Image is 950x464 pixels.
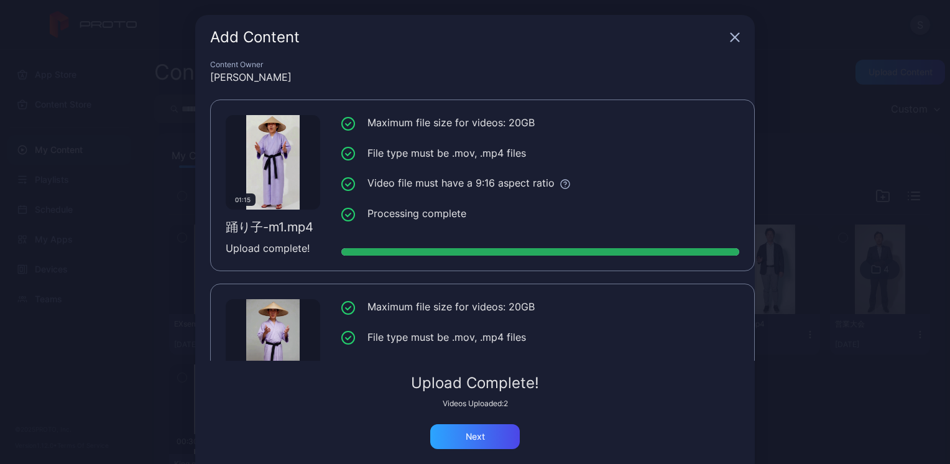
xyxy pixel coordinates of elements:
[210,30,725,45] div: Add Content
[210,399,740,409] div: Videos Uploaded: 2
[341,206,739,221] li: Processing complete
[210,70,740,85] div: [PERSON_NAME]
[341,360,739,375] li: Video file must have a 9:16 aspect ratio
[226,241,320,256] div: Upload complete!
[210,60,740,70] div: Content Owner
[341,146,739,161] li: File type must be .mov, .mp4 files
[229,193,256,206] div: 01:15
[430,424,520,449] button: Next
[341,299,739,315] li: Maximum file size for videos: 20GB
[466,432,485,442] div: Next
[341,330,739,345] li: File type must be .mov, .mp4 files
[341,115,739,131] li: Maximum file size for videos: 20GB
[226,220,320,234] div: 踊り子-m1.mp4
[210,376,740,391] div: Upload Complete!
[341,175,739,191] li: Video file must have a 9:16 aspect ratio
